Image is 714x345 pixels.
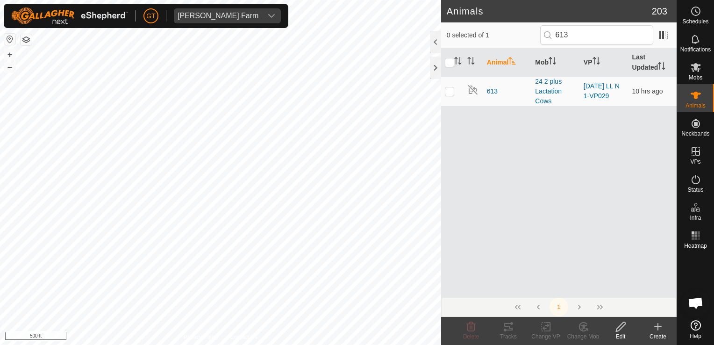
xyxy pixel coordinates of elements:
h2: Animals [447,6,652,17]
span: Neckbands [681,131,709,137]
button: Reset Map [4,34,15,45]
span: VPs [690,159,700,165]
span: Animals [685,103,706,108]
div: Create [639,332,677,341]
button: – [4,61,15,72]
span: Status [687,187,703,193]
span: 203 [652,4,667,18]
span: 0 selected of 1 [447,30,540,40]
div: Tracks [490,332,527,341]
span: 613 [487,86,498,96]
div: Change VP [527,332,564,341]
div: Open chat [682,289,710,317]
p-sorticon: Activate to sort [593,58,600,66]
span: Mobs [689,75,702,80]
p-sorticon: Activate to sort [658,64,665,71]
span: GT [146,11,155,21]
button: Map Layers [21,34,32,45]
span: Delete [463,333,479,340]
button: + [4,49,15,60]
a: Help [677,316,714,343]
div: Change Mob [564,332,602,341]
span: 12 Sept 2025, 7:46 pm [632,87,663,95]
p-sorticon: Activate to sort [454,58,462,66]
th: Mob [531,49,580,77]
button: 1 [550,298,568,316]
a: [DATE] LL N 1-VP029 [584,82,620,100]
div: dropdown trigger [262,8,281,23]
div: Edit [602,332,639,341]
th: Animal [483,49,532,77]
span: Heatmap [684,243,707,249]
p-sorticon: Activate to sort [549,58,556,66]
span: Schedules [682,19,708,24]
p-sorticon: Activate to sort [508,58,516,66]
span: Help [690,333,701,339]
a: Privacy Policy [184,333,219,341]
div: [PERSON_NAME] Farm [178,12,258,20]
span: Infra [690,215,701,221]
th: VP [580,49,628,77]
span: Thoren Farm [174,8,262,23]
p-sorticon: Activate to sort [467,58,475,66]
span: Notifications [680,47,711,52]
th: Last Updated [628,49,677,77]
a: Contact Us [230,333,257,341]
input: Search (S) [540,25,653,45]
div: 24 2 plus Lactation Cows [535,77,576,106]
img: Gallagher Logo [11,7,128,24]
img: returning off [467,84,478,95]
